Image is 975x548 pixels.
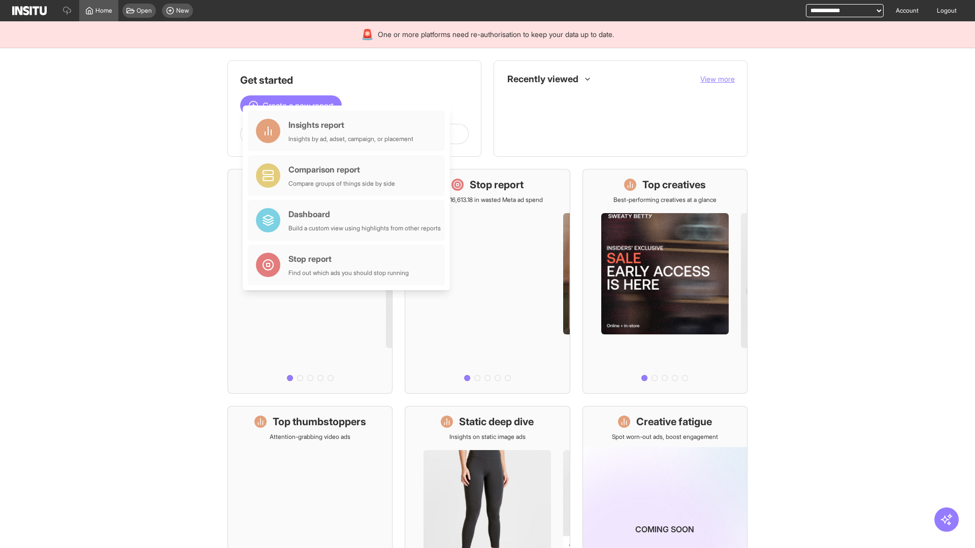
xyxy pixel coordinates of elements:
[288,180,395,188] div: Compare groups of things side by side
[288,135,413,143] div: Insights by ad, adset, campaign, or placement
[378,29,614,40] span: One or more platforms need re-authorisation to keep your data up to date.
[700,74,735,84] button: View more
[12,6,47,15] img: Logo
[470,178,524,192] h1: Stop report
[459,415,534,429] h1: Static deep dive
[432,196,543,204] p: Save £16,613.18 in wasted Meta ad spend
[582,169,747,394] a: Top creativesBest-performing creatives at a glance
[288,163,395,176] div: Comparison report
[263,99,334,112] span: Create a new report
[613,196,717,204] p: Best-performing creatives at a glance
[405,169,570,394] a: Stop reportSave £16,613.18 in wasted Meta ad spend
[95,7,112,15] span: Home
[273,415,366,429] h1: Top thumbstoppers
[270,433,350,441] p: Attention-grabbing video ads
[642,178,706,192] h1: Top creatives
[288,208,441,220] div: Dashboard
[700,75,735,83] span: View more
[288,119,413,131] div: Insights report
[288,269,409,277] div: Find out which ads you should stop running
[288,224,441,232] div: Build a custom view using highlights from other reports
[288,253,409,265] div: Stop report
[176,7,189,15] span: New
[227,169,393,394] a: What's live nowSee all active ads instantly
[240,95,342,116] button: Create a new report
[449,433,526,441] p: Insights on static image ads
[240,73,469,87] h1: Get started
[361,27,374,42] div: 🚨
[137,7,152,15] span: Open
